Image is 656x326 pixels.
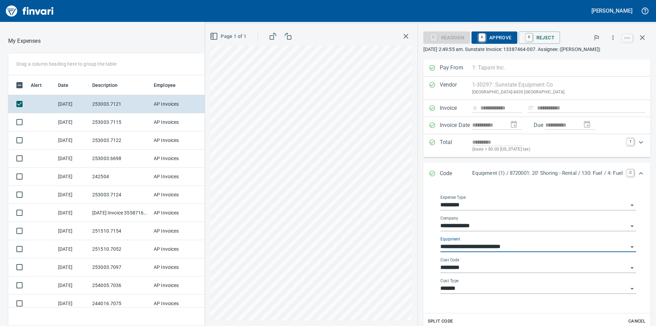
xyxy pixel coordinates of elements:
label: Expense Type [440,195,466,199]
span: Employee [154,81,176,89]
span: Description [92,81,127,89]
button: Open [627,221,637,231]
td: [DATE] [55,95,90,113]
a: C [627,169,634,176]
label: Cost Type [440,279,459,283]
td: 251510.7052 [90,240,151,258]
p: Equipment (1) / 8720001: 20' Shoring - Rental / 130: Fuel / 4: Fuel [472,169,623,177]
button: [PERSON_NAME] [590,5,634,16]
td: 244016.7075 [90,295,151,313]
span: Split Code [428,317,453,325]
label: Cost Code [440,258,459,262]
label: Company [440,216,458,220]
p: My Expenses [8,37,41,45]
button: Open [627,284,637,294]
td: [DATE] [55,276,90,295]
td: 253003.7122 [90,131,151,149]
td: AP Invoices [151,295,202,313]
td: AP Invoices [151,168,202,186]
span: Cancel [628,317,646,325]
span: Employee [154,81,184,89]
a: A [479,34,485,41]
span: Approve [477,32,512,43]
button: AApprove [471,31,517,44]
td: AP Invoices [151,204,202,222]
td: AP Invoices [151,95,202,113]
h5: [PERSON_NAME] [591,7,632,14]
button: RReject [519,31,560,44]
td: [DATE] [55,258,90,276]
div: Reassign [423,34,470,40]
td: [DATE] [55,222,90,240]
span: Alert [31,81,42,89]
td: [DATE] [55,149,90,168]
td: AP Invoices [151,276,202,295]
div: Expand [423,134,651,157]
span: Date [58,81,78,89]
td: 253003.7097 [90,258,151,276]
button: Open [627,242,637,252]
td: AP Invoices [151,113,202,131]
td: [DATE] Invoice 35587166-004 from Herc Rentals Inc (1-10455) [90,204,151,222]
td: AP Invoices [151,222,202,240]
span: Page 1 of 1 [211,32,246,41]
p: Code [440,169,472,178]
a: R [526,34,532,41]
td: 253003.6698 [90,149,151,168]
span: Date [58,81,69,89]
a: T [627,138,634,145]
td: [DATE] [55,186,90,204]
p: [DATE] 2:49:55 am. Sunstate Invoice: 13387464-007. Assignee: ([PERSON_NAME]) [423,46,651,53]
a: esc [622,34,632,42]
img: Finvari [4,3,55,19]
td: [DATE] [55,240,90,258]
td: [DATE] [55,204,90,222]
div: Expand [423,162,651,185]
td: 254005.7036 [90,276,151,295]
p: (basis + $0.00 [US_STATE] tax) [472,146,623,153]
td: AP Invoices [151,258,202,276]
td: AP Invoices [151,240,202,258]
button: Open [627,200,637,210]
td: 253003.7115 [90,113,151,131]
td: [DATE] [55,131,90,149]
td: 253003.7124 [90,186,151,204]
nav: breadcrumb [8,37,41,45]
td: 251510.7154 [90,222,151,240]
td: 242504 [90,168,151,186]
p: Drag a column heading here to group the table [16,61,117,67]
span: Description [92,81,118,89]
td: [DATE] [55,168,90,186]
button: Page 1 of 1 [208,30,249,43]
td: AP Invoices [151,131,202,149]
button: Flag [589,30,604,45]
button: More [605,30,620,45]
button: Open [627,263,637,273]
td: AP Invoices [151,186,202,204]
td: AP Invoices [151,149,202,168]
span: Alert [31,81,51,89]
span: Reject [524,32,555,43]
p: Total [440,138,472,153]
td: 253003.7121 [90,95,151,113]
td: [DATE] [55,295,90,313]
label: Equipment [440,237,460,241]
span: Close invoice [620,29,651,46]
td: [DATE] [55,113,90,131]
